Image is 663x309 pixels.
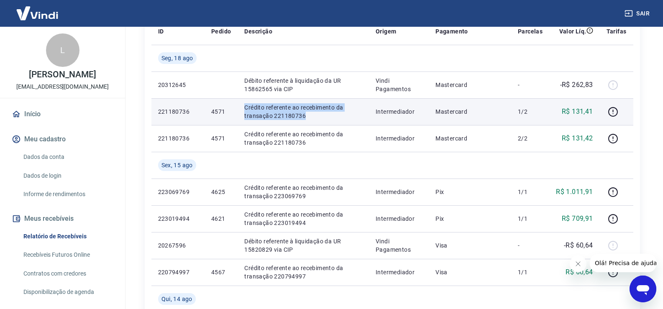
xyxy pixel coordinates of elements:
[5,6,70,13] span: Olá! Precisa de ajuda?
[518,241,543,250] p: -
[590,254,656,272] iframe: Mensagem da empresa
[570,255,586,272] iframe: Fechar mensagem
[20,167,115,184] a: Dados de login
[556,187,593,197] p: R$ 1.011,91
[435,134,504,143] p: Mastercard
[158,134,198,143] p: 221180736
[244,264,362,281] p: Crédito referente ao recebimento da transação 220794997
[376,237,422,254] p: Vindi Pagamentos
[10,105,115,123] a: Início
[158,241,198,250] p: 20267596
[518,134,543,143] p: 2/2
[376,107,422,116] p: Intermediador
[376,134,422,143] p: Intermediador
[244,237,362,254] p: Débito referente à liquidação da UR 15820829 via CIP
[562,133,593,143] p: R$ 131,42
[518,81,543,89] p: -
[16,82,109,91] p: [EMAIL_ADDRESS][DOMAIN_NAME]
[158,268,198,276] p: 220794997
[211,134,231,143] p: 4571
[161,295,192,303] span: Qui, 14 ago
[20,148,115,166] a: Dados da conta
[376,27,396,36] p: Origem
[211,268,231,276] p: 4567
[158,215,198,223] p: 223019494
[630,276,656,302] iframe: Botão para abrir a janela de mensagens
[20,186,115,203] a: Informe de rendimentos
[244,103,362,120] p: Crédito referente ao recebimento da transação 221180736
[518,27,543,36] p: Parcelas
[623,6,653,21] button: Sair
[562,214,593,224] p: R$ 709,91
[376,77,422,93] p: Vindi Pagamentos
[518,215,543,223] p: 1/1
[158,81,198,89] p: 20312645
[435,241,504,250] p: Visa
[562,107,593,117] p: R$ 131,41
[161,161,193,169] span: Sex, 15 ago
[20,246,115,263] a: Recebíveis Futuros Online
[20,283,115,301] a: Disponibilização de agenda
[435,268,504,276] p: Visa
[435,188,504,196] p: Pix
[560,80,593,90] p: -R$ 262,83
[29,70,96,79] p: [PERSON_NAME]
[244,130,362,147] p: Crédito referente ao recebimento da transação 221180736
[518,188,543,196] p: 1/1
[376,188,422,196] p: Intermediador
[244,27,272,36] p: Descrição
[435,107,504,116] p: Mastercard
[564,240,593,250] p: -R$ 60,64
[211,188,231,196] p: 4625
[211,27,231,36] p: Pedido
[20,265,115,282] a: Contratos com credores
[435,27,468,36] p: Pagamento
[211,107,231,116] p: 4571
[46,33,79,67] div: L
[161,54,193,62] span: Seg, 18 ago
[158,27,164,36] p: ID
[244,77,362,93] p: Débito referente à liquidação da UR 15862565 via CIP
[376,215,422,223] p: Intermediador
[435,215,504,223] p: Pix
[376,268,422,276] p: Intermediador
[10,130,115,148] button: Meu cadastro
[607,27,627,36] p: Tarifas
[435,81,504,89] p: Mastercard
[244,184,362,200] p: Crédito referente ao recebimento da transação 223069769
[10,0,64,26] img: Vindi
[244,210,362,227] p: Crédito referente ao recebimento da transação 223019494
[566,267,593,277] p: R$ 60,64
[518,268,543,276] p: 1/1
[158,107,198,116] p: 221180736
[20,228,115,245] a: Relatório de Recebíveis
[158,188,198,196] p: 223069769
[10,209,115,228] button: Meus recebíveis
[518,107,543,116] p: 1/2
[211,215,231,223] p: 4621
[559,27,586,36] p: Valor Líq.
